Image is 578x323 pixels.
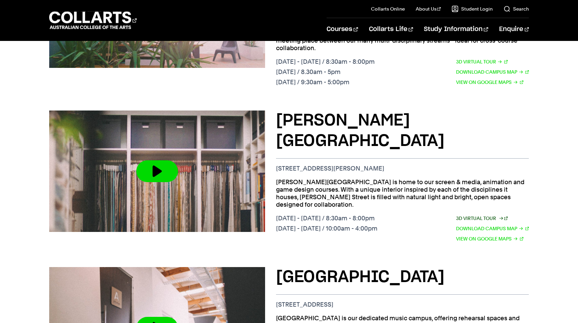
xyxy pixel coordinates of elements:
h3: [PERSON_NAME][GEOGRAPHIC_DATA] [276,111,529,151]
a: Collarts Life [369,18,413,41]
p: [DATE] - [DATE] / 10:00am - 4:00pm [276,225,377,232]
div: Go to homepage [49,11,137,30]
a: View on Google Maps [456,235,524,243]
a: 3D Virtual Tour [456,215,508,222]
a: Courses [327,18,358,41]
a: About Us [416,5,441,12]
a: Download Campus Map [456,68,529,76]
p: [DATE] / 9:30am - 5:00pm [276,78,375,86]
p: [DATE] / 8.30am - 5pm [276,68,375,76]
a: View on Google Maps [456,78,524,86]
img: Video thumbnail [49,111,265,232]
a: Enquire [499,18,529,41]
a: Search [504,5,529,12]
h3: [GEOGRAPHIC_DATA] [276,267,529,288]
p: [STREET_ADDRESS][PERSON_NAME] [276,165,529,172]
a: 3D Virtual Tour [456,58,508,65]
a: Collarts Online [371,5,405,12]
p: [DATE] - [DATE] / 8:30am - 8:00pm [276,58,375,65]
a: Download Campus Map [456,225,529,232]
a: Study Information [424,18,488,41]
p: [DATE] - [DATE] / 8:30am - 8:00pm [276,215,377,222]
a: Student Login [452,5,493,12]
p: [PERSON_NAME][GEOGRAPHIC_DATA] is home to our screen & media, animation and game design courses. ... [276,178,529,208]
p: [STREET_ADDRESS] [276,301,529,308]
